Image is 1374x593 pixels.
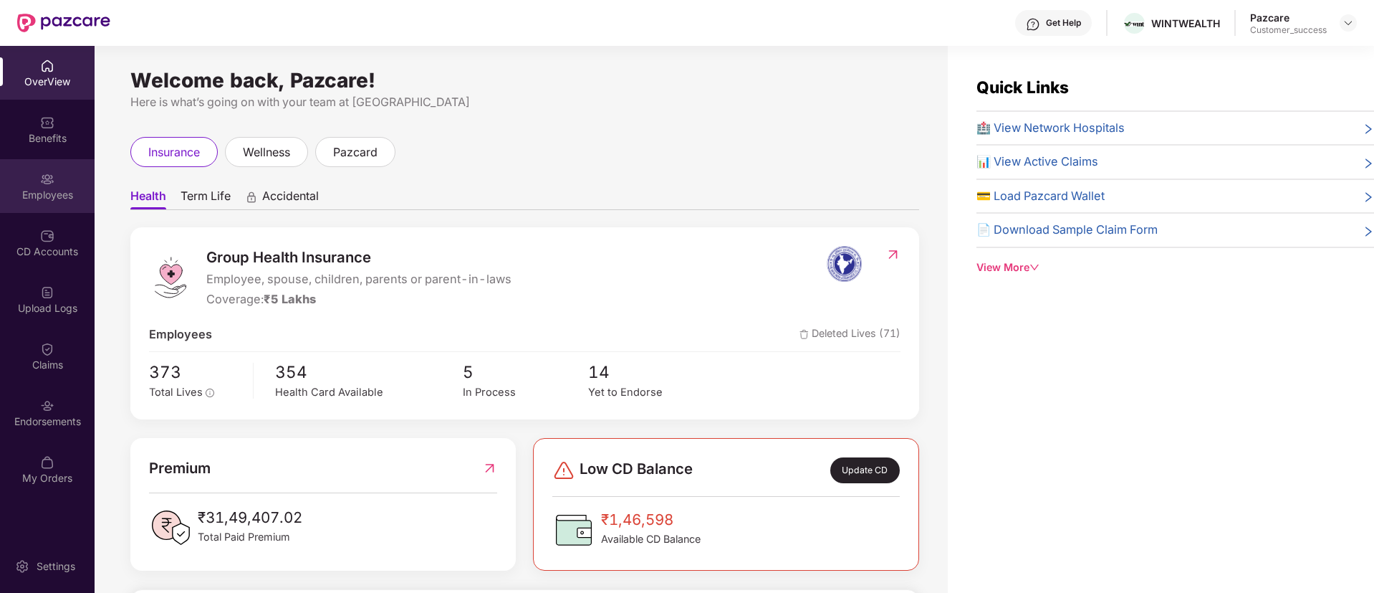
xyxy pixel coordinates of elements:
[885,247,900,262] img: RedirectIcon
[130,75,919,86] div: Welcome back, Pazcare!
[264,292,316,306] span: ₹5 Lakhs
[580,457,693,483] span: Low CD Balance
[601,508,701,531] span: ₹1,46,598
[1151,16,1220,30] div: WINTWEALTH
[262,189,319,209] span: Accidental
[552,508,595,551] img: CDBalanceIcon
[1250,24,1327,36] div: Customer_success
[1342,17,1354,29] img: svg+xml;base64,PHN2ZyBpZD0iRHJvcGRvd24tMzJ4MzIiIHhtbG5zPSJodHRwOi8vd3d3LnczLm9yZy8yMDAwL3N2ZyIgd2...
[243,143,290,161] span: wellness
[17,14,110,32] img: New Pazcare Logo
[976,221,1158,239] span: 📄 Download Sample Claim Form
[206,290,511,309] div: Coverage:
[463,359,588,385] span: 5
[40,455,54,470] img: svg+xml;base64,PHN2ZyBpZD0iTXlfT3JkZXJzIiBkYXRhLW5hbWU9Ik15IE9yZGVycyIgeG1sbnM9Imh0dHA6Ly93d3cudz...
[601,531,701,547] span: Available CD Balance
[40,229,54,243] img: svg+xml;base64,PHN2ZyBpZD0iQ0RfQWNjb3VudHMiIGRhdGEtbmFtZT0iQ0QgQWNjb3VudHMiIHhtbG5zPSJodHRwOi8vd3...
[148,143,200,161] span: insurance
[149,326,212,344] span: Employees
[830,457,900,483] div: Update CD
[198,529,302,545] span: Total Paid Premium
[463,384,588,401] div: In Process
[976,119,1125,138] span: 🏥 View Network Hospitals
[40,399,54,413] img: svg+xml;base64,PHN2ZyBpZD0iRW5kb3JzZW1lbnRzIiB4bWxucz0iaHR0cDovL3d3dy53My5vcmcvMjAwMC9zdmciIHdpZH...
[149,386,203,399] span: Total Lives
[32,559,80,574] div: Settings
[149,256,192,299] img: logo
[799,326,900,344] span: Deleted Lives (71)
[1250,11,1327,24] div: Pazcare
[1124,22,1145,26] img: Wintlogo.jpg
[149,506,192,549] img: PaidPremiumIcon
[275,359,463,385] span: 354
[1363,224,1374,239] span: right
[976,187,1105,206] span: 💳 Load Pazcard Wallet
[588,384,714,401] div: Yet to Endorse
[275,384,463,401] div: Health Card Available
[1363,156,1374,171] span: right
[149,359,243,385] span: 373
[588,359,714,385] span: 14
[206,270,511,289] span: Employee, spouse, children, parents or parent-in-laws
[1026,17,1040,32] img: svg+xml;base64,PHN2ZyBpZD0iSGVscC0zMngzMiIgeG1sbnM9Imh0dHA6Ly93d3cudzMub3JnLzIwMDAvc3ZnIiB3aWR0aD...
[130,189,166,209] span: Health
[40,342,54,356] img: svg+xml;base64,PHN2ZyBpZD0iQ2xhaW0iIHhtbG5zPSJodHRwOi8vd3d3LnczLm9yZy8yMDAwL3N2ZyIgd2lkdGg9IjIwIi...
[976,153,1098,171] span: 📊 View Active Claims
[40,59,54,73] img: svg+xml;base64,PHN2ZyBpZD0iSG9tZSIgeG1sbnM9Imh0dHA6Ly93d3cudzMub3JnLzIwMDAvc3ZnIiB3aWR0aD0iMjAiIG...
[333,143,378,161] span: pazcard
[552,459,575,482] img: svg+xml;base64,PHN2ZyBpZD0iRGFuZ2VyLTMyeDMyIiB4bWxucz0iaHR0cDovL3d3dy53My5vcmcvMjAwMC9zdmciIHdpZH...
[181,189,231,209] span: Term Life
[198,506,302,529] span: ₹31,49,407.02
[15,559,29,574] img: svg+xml;base64,PHN2ZyBpZD0iU2V0dGluZy0yMHgyMCIgeG1sbnM9Imh0dHA6Ly93d3cudzMub3JnLzIwMDAvc3ZnIiB3aW...
[206,389,214,397] span: info-circle
[130,93,919,111] div: Here is what’s going on with your team at [GEOGRAPHIC_DATA]
[245,190,258,203] div: animation
[149,457,211,480] span: Premium
[1046,17,1081,29] div: Get Help
[482,457,497,480] img: RedirectIcon
[976,260,1374,275] div: View More
[1363,190,1374,206] span: right
[976,77,1069,97] span: Quick Links
[799,330,809,339] img: deleteIcon
[817,246,871,282] img: insurerIcon
[1363,122,1374,138] span: right
[40,172,54,186] img: svg+xml;base64,PHN2ZyBpZD0iRW1wbG95ZWVzIiB4bWxucz0iaHR0cDovL3d3dy53My5vcmcvMjAwMC9zdmciIHdpZHRoPS...
[206,246,511,269] span: Group Health Insurance
[40,115,54,130] img: svg+xml;base64,PHN2ZyBpZD0iQmVuZWZpdHMiIHhtbG5zPSJodHRwOi8vd3d3LnczLm9yZy8yMDAwL3N2ZyIgd2lkdGg9Ij...
[40,285,54,300] img: svg+xml;base64,PHN2ZyBpZD0iVXBsb2FkX0xvZ3MiIGRhdGEtbmFtZT0iVXBsb2FkIExvZ3MiIHhtbG5zPSJodHRwOi8vd3...
[1029,262,1039,272] span: down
